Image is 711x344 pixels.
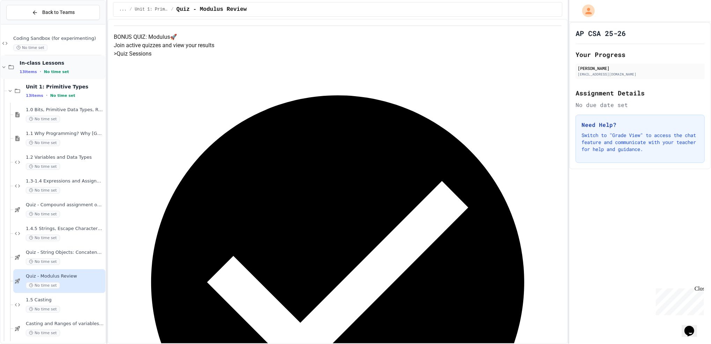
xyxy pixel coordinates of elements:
span: No time set [50,93,75,98]
p: Switch to "Grade View" to access the chat feature and communicate with your teacher for help and ... [582,132,699,153]
span: Quiz - Compound assignment operators [26,202,104,208]
span: ... [119,7,127,12]
span: Back to Teams [42,9,75,16]
span: No time set [26,211,60,217]
iframe: chat widget [682,316,704,337]
span: 1.3-1.4 Expressions and Assignment [26,178,104,184]
div: Chat with us now!Close [3,3,48,44]
span: Unit 1: Primitive Types [135,7,168,12]
div: My Account [575,3,597,19]
h2: Assignment Details [576,88,705,98]
span: No time set [13,44,47,51]
span: Coding Sandbox (for experimenting) [13,36,104,42]
span: 13 items [20,70,37,74]
span: Quiz - String Objects: Concatenation, Literals, and More [26,250,104,256]
span: Quiz - Modulus Review [176,5,247,14]
span: No time set [44,70,69,74]
span: No time set [26,139,60,146]
span: / [129,7,132,12]
p: Join active quizzes and view your results [114,41,562,50]
h2: Your Progress [576,50,705,59]
div: [EMAIL_ADDRESS][DOMAIN_NAME] [578,72,703,77]
span: 1.5 Casting [26,297,104,303]
span: No time set [26,258,60,265]
span: No time set [26,187,60,194]
span: No time set [26,282,60,289]
span: In-class Lessons [20,60,104,66]
span: 13 items [26,93,43,98]
span: Casting and Ranges of variables - Quiz [26,321,104,327]
h5: > Quiz Sessions [114,50,562,58]
span: 1.4.5 Strings, Escape Characters, and [PERSON_NAME] [26,226,104,232]
div: [PERSON_NAME] [578,65,703,71]
span: No time set [26,306,60,313]
span: Quiz - Modulus Review [26,273,104,279]
span: Unit 1: Primitive Types [26,84,104,90]
span: No time set [26,330,60,336]
span: / [171,7,173,12]
h4: BONUS QUIZ: Modulus 🚀 [114,33,562,41]
span: 1.1 Why Programming? Why [GEOGRAPHIC_DATA]? [26,131,104,137]
iframe: chat widget [653,286,704,315]
span: 1.2 Variables and Data Types [26,155,104,160]
h3: Need Help? [582,121,699,129]
span: • [40,69,41,74]
span: • [46,93,47,98]
span: 1.0 Bits, Primitive Data Types, Remainder, PEMDAS [26,107,104,113]
span: No time set [26,163,60,170]
h1: AP CSA 25-26 [576,28,626,38]
div: No due date set [576,101,705,109]
span: No time set [26,116,60,122]
span: No time set [26,235,60,241]
button: Back to Teams [6,5,100,20]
